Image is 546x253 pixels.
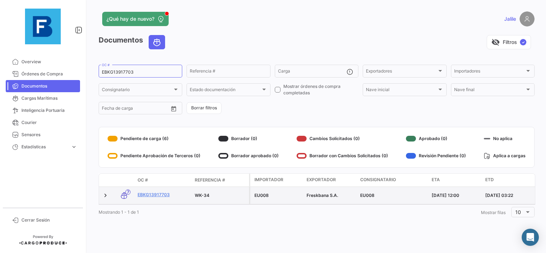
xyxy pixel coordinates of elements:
div: Borrador con Cambios Solicitados (0) [297,150,388,162]
span: Importadores [454,70,525,75]
span: Consignatario [102,88,173,93]
datatable-header-cell: Modo de Transporte [113,177,135,183]
span: Documentos [21,83,77,89]
div: Freskbana S.A. [307,192,354,199]
span: 7 [125,189,130,195]
a: Overview [6,56,80,68]
span: Mostrando 1 - 1 de 1 [99,209,139,215]
div: Pendiente de carga (6) [108,133,200,144]
div: Aprobado (0) [406,133,466,144]
span: Mostrar filas [481,210,506,215]
button: Borrar filtros [187,102,222,114]
span: Exportadores [366,70,437,75]
span: Importador [254,177,283,183]
a: EBKG13917703 [138,192,189,198]
span: Nave final [454,88,525,93]
div: EU008 [254,192,301,199]
div: Revisión Pendiente (0) [406,150,466,162]
span: ✓ [520,39,526,45]
div: Pendiente Aprobación de Terceros (0) [108,150,200,162]
datatable-header-cell: Consignatario [357,174,429,187]
input: Desde [102,107,115,112]
div: WK-34 [195,192,246,199]
div: [DATE] 03:22 [485,192,533,199]
span: Órdenes de Compra [21,71,77,77]
a: Documentos [6,80,80,92]
img: 12429640-9da8-4fa2-92c4-ea5716e443d2.jpg [25,9,61,44]
span: 10 [515,209,521,215]
span: Nave inicial [366,88,437,93]
span: Sensores [21,132,77,138]
button: Ocean [149,35,165,49]
button: visibility_offFiltros✓ [487,35,531,49]
a: Sensores [6,129,80,141]
span: Inteligencia Portuaria [21,107,77,114]
span: ETA [432,177,440,183]
span: Courier [21,119,77,126]
h3: Documentos [99,35,167,49]
button: ¿Qué hay de nuevo? [102,12,169,26]
span: Estado documentación [190,88,260,93]
span: expand_more [71,144,77,150]
span: Referencia # [195,177,225,183]
span: EU008 [360,193,374,198]
a: Órdenes de Compra [6,68,80,80]
div: Abrir Intercom Messenger [522,229,539,246]
datatable-header-cell: Exportador [304,174,357,187]
datatable-header-cell: OC # [135,174,192,186]
div: [DATE] 12:00 [432,192,480,199]
img: placeholder-user.png [520,11,535,26]
span: Cargas Marítimas [21,95,77,101]
div: No aplica [484,133,526,144]
datatable-header-cell: Importador [250,174,304,187]
div: Borrador (0) [218,133,279,144]
div: Aplica a cargas [484,150,526,162]
span: ETD [485,177,494,183]
span: ¿Qué hay de nuevo? [106,15,154,23]
span: Overview [21,59,77,65]
span: OC # [138,177,148,183]
span: Cerrar Sesión [21,217,77,223]
a: Expand/Collapse Row [102,192,109,199]
span: Estadísticas [21,144,68,150]
datatable-header-cell: ETA [429,174,482,187]
span: Mostrar órdenes de compra completadas [283,83,358,96]
a: Cargas Marítimas [6,92,80,104]
span: visibility_off [491,38,500,46]
div: Borrador aprobado (0) [218,150,279,162]
input: Hasta [120,107,152,112]
div: Cambios Solicitados (0) [297,133,388,144]
datatable-header-cell: Referencia # [192,174,249,186]
datatable-header-cell: ETD [482,174,536,187]
span: Exportador [307,177,336,183]
a: Courier [6,116,80,129]
span: Jalile [504,15,516,23]
a: Inteligencia Portuaria [6,104,80,116]
span: Consignatario [360,177,396,183]
button: Open calendar [168,103,179,114]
